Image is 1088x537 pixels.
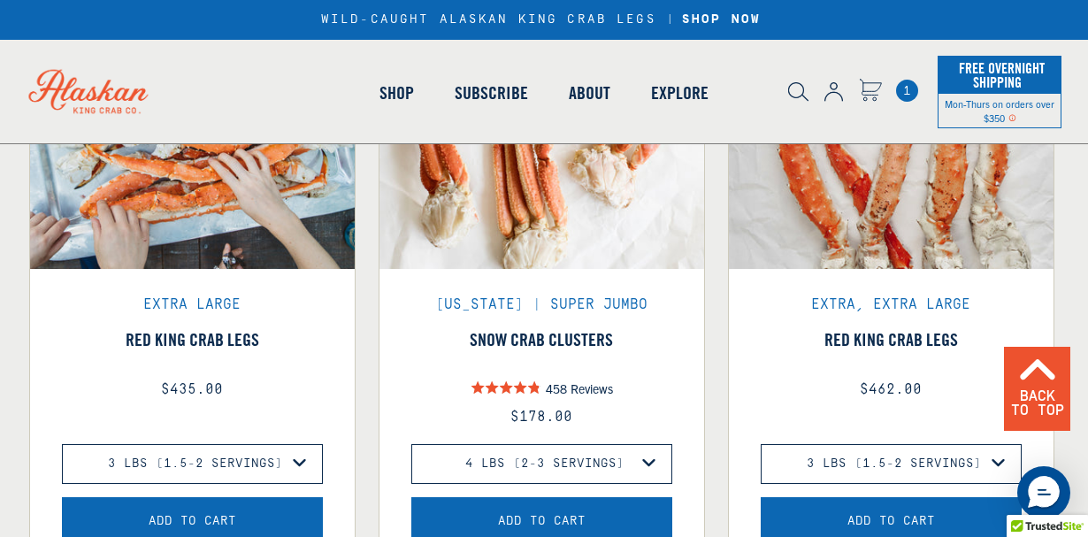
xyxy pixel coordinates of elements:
[406,297,678,311] div: [US_STATE] | Super Jumbo
[359,42,434,143] a: Shop
[321,12,767,27] div: WILD-CAUGHT ALASKAN KING CRAB LEGS |
[859,79,882,104] a: Cart
[631,42,729,143] a: Explore
[548,42,631,143] a: About
[847,514,935,528] span: Add to Cart
[1004,347,1070,429] a: Back To Top
[470,329,613,372] a: View Snow Crab Clusters
[126,329,259,372] a: View Red King Crab Legs
[149,514,236,528] span: Add to Cart
[571,380,613,396] span: Reviews
[57,297,328,311] div: Extra Large
[411,444,672,484] select: variant of Snow Crab Clusters
[9,50,168,133] img: Alaskan King Crab Co. logo
[62,444,323,484] select: variant of Red King Crab Legs
[161,381,223,397] span: $435.00
[860,381,922,397] span: $462.00
[1018,358,1057,380] img: Back to Top
[1008,111,1016,124] span: Shipping Notice Icon
[682,12,761,27] strong: SHOP NOW
[896,80,918,102] a: Cart
[1017,466,1070,519] div: Messenger Dummy Widget
[954,55,1045,96] span: Free Overnight Shipping
[755,297,1027,311] div: Extra, Extra Large
[824,82,843,102] img: account
[498,514,586,528] span: Add to Cart
[945,97,1054,124] span: Mon-Thurs on orders over $350
[761,444,1022,484] select: variant of Red King Crab Legs
[546,380,567,396] span: 458
[1010,389,1064,418] span: Back To Top
[896,80,918,102] span: 1
[510,409,572,425] span: $178.00
[788,82,808,102] img: search
[824,329,958,372] a: View Red King Crab Legs
[434,42,548,143] a: Subscribe
[406,376,678,399] div: product star rating
[676,12,767,27] a: SHOP NOW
